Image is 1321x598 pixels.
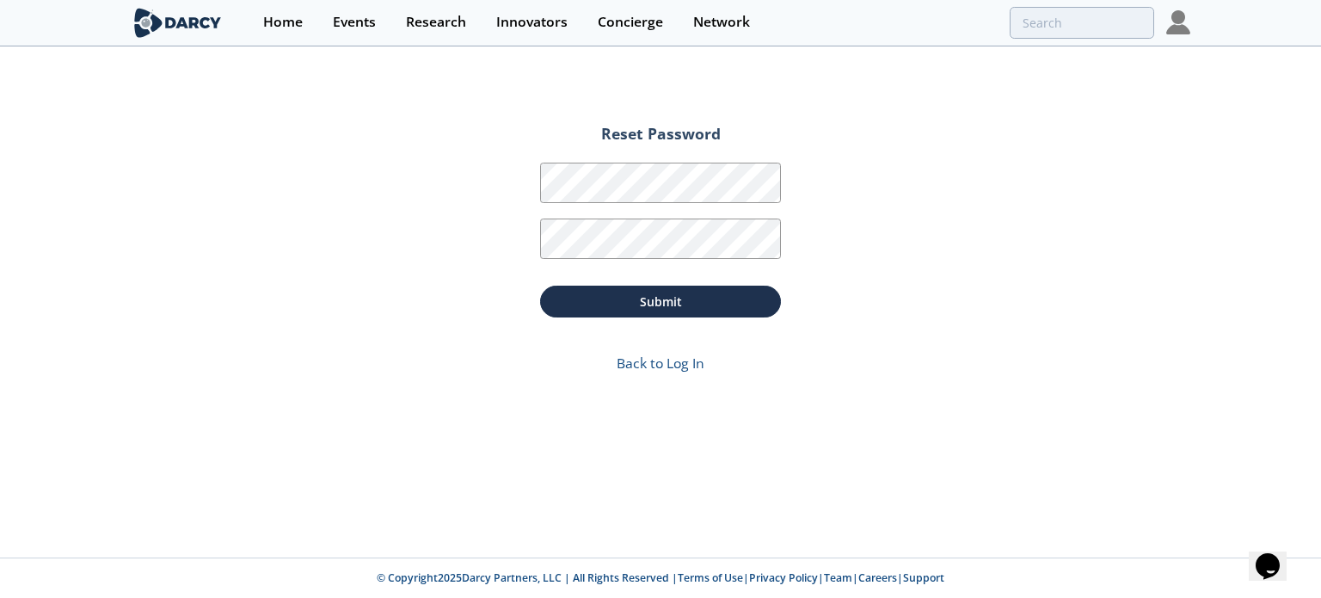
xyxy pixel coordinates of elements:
[406,15,466,29] div: Research
[903,570,944,585] a: Support
[1166,10,1190,34] img: Profile
[1010,7,1154,39] input: Advanced Search
[598,15,663,29] div: Concierge
[693,15,750,29] div: Network
[678,570,743,585] a: Terms of Use
[131,8,224,38] img: logo-wide.svg
[617,354,704,373] a: Back to Log In
[496,15,568,29] div: Innovators
[263,15,303,29] div: Home
[858,570,897,585] a: Careers
[24,570,1297,586] p: © Copyright 2025 Darcy Partners, LLC | All Rights Reserved | | | | |
[540,126,781,154] h2: Reset Password
[333,15,376,29] div: Events
[749,570,818,585] a: Privacy Policy
[824,570,852,585] a: Team
[540,286,781,317] button: Submit
[1249,529,1304,581] iframe: chat widget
